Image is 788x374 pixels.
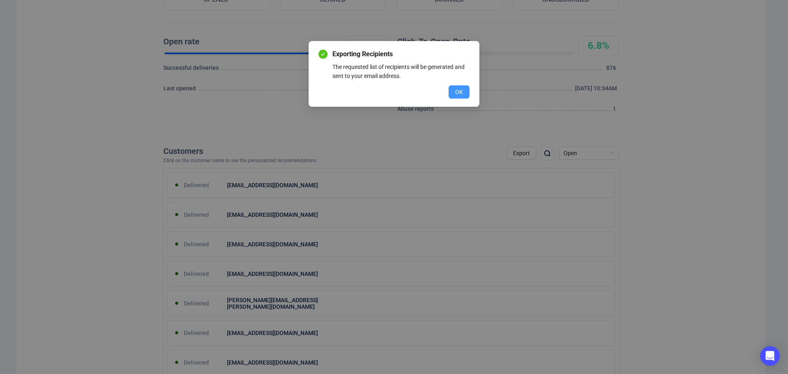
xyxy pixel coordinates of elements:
[449,85,470,99] button: OK
[760,346,780,366] div: Open Intercom Messenger
[332,62,470,80] div: The requested list of recipients will be generated and sent to your email address.
[455,87,463,96] span: OK
[318,50,328,59] span: check-circle
[332,49,470,59] span: Exporting Recipients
